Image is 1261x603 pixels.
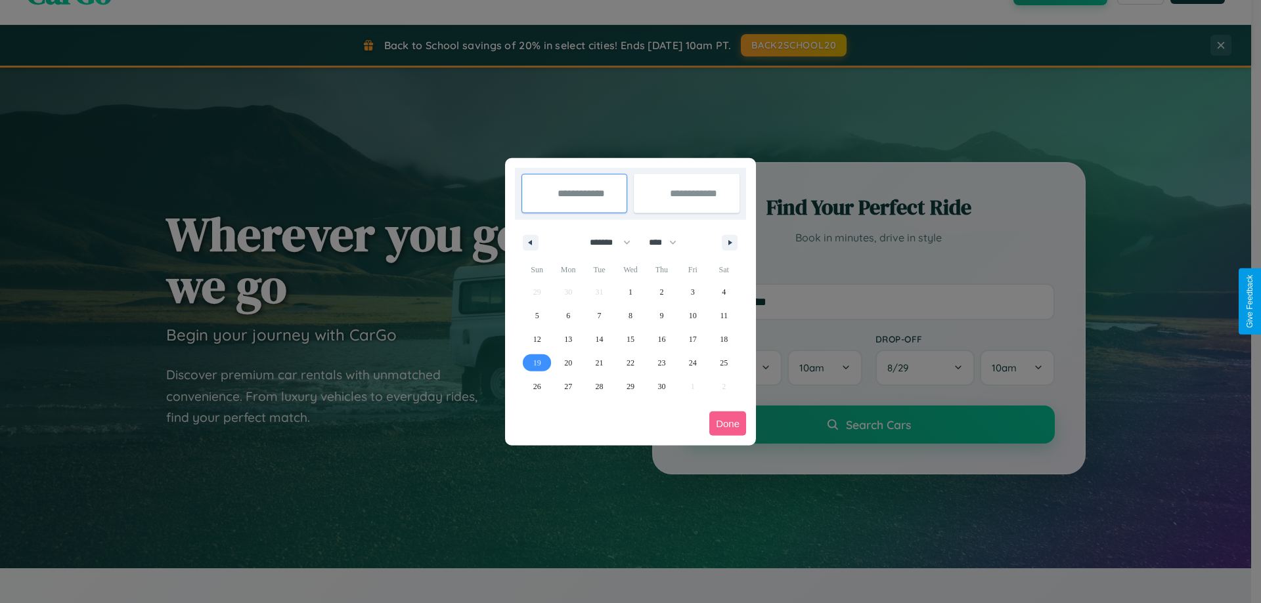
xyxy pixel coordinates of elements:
[627,351,634,375] span: 22
[677,259,708,280] span: Fri
[521,259,552,280] span: Sun
[1245,275,1254,328] div: Give Feedback
[564,327,572,351] span: 13
[691,280,695,304] span: 3
[646,304,677,327] button: 9
[521,351,552,375] button: 19
[598,304,602,327] span: 7
[521,375,552,398] button: 26
[709,280,740,304] button: 4
[627,327,634,351] span: 15
[533,351,541,375] span: 19
[596,375,604,398] span: 28
[627,375,634,398] span: 29
[615,304,646,327] button: 8
[615,280,646,304] button: 1
[709,411,746,436] button: Done
[722,280,726,304] span: 4
[533,375,541,398] span: 26
[677,351,708,375] button: 24
[720,351,728,375] span: 25
[533,327,541,351] span: 12
[521,304,552,327] button: 5
[564,351,572,375] span: 20
[615,351,646,375] button: 22
[709,351,740,375] button: 25
[709,327,740,351] button: 18
[552,351,583,375] button: 20
[629,280,632,304] span: 1
[566,304,570,327] span: 6
[629,304,632,327] span: 8
[584,259,615,280] span: Tue
[646,327,677,351] button: 16
[659,304,663,327] span: 9
[709,259,740,280] span: Sat
[564,375,572,398] span: 27
[720,327,728,351] span: 18
[677,327,708,351] button: 17
[677,304,708,327] button: 10
[646,280,677,304] button: 2
[552,375,583,398] button: 27
[584,327,615,351] button: 14
[720,304,728,327] span: 11
[689,351,697,375] span: 24
[552,327,583,351] button: 13
[615,259,646,280] span: Wed
[646,375,677,398] button: 30
[689,327,697,351] span: 17
[657,327,665,351] span: 16
[615,375,646,398] button: 29
[689,304,697,327] span: 10
[657,375,665,398] span: 30
[646,351,677,375] button: 23
[584,375,615,398] button: 28
[552,259,583,280] span: Mon
[615,327,646,351] button: 15
[584,351,615,375] button: 21
[535,304,539,327] span: 5
[596,327,604,351] span: 14
[659,280,663,304] span: 2
[521,327,552,351] button: 12
[677,280,708,304] button: 3
[709,304,740,327] button: 11
[584,304,615,327] button: 7
[646,259,677,280] span: Thu
[657,351,665,375] span: 23
[596,351,604,375] span: 21
[552,304,583,327] button: 6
